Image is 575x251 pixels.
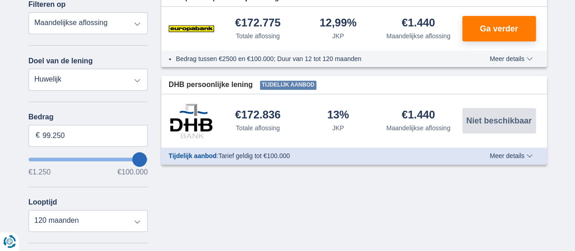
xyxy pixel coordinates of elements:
span: Meer details [490,56,532,62]
button: Ga verder [462,16,536,41]
div: €172.836 [235,109,280,122]
span: €100.000 [117,169,148,176]
label: Bedrag [29,113,148,121]
button: Niet beschikbaar [462,108,536,133]
div: €1.440 [402,17,435,30]
span: Ga verder [480,25,518,33]
div: JKP [332,31,344,41]
div: 13% [327,109,349,122]
div: €1.440 [402,109,435,122]
span: € [36,130,40,141]
button: Meer details [483,152,539,159]
span: DHB persoonlijke lening [169,80,253,90]
span: Tijdelijk aanbod [260,81,316,90]
div: 12,99% [320,17,356,30]
img: product.pl.alt Europabank [169,17,214,40]
li: Bedrag tussen €2500 en €100.000; Duur van 12 tot 120 maanden [176,54,456,63]
label: Doel van de lening [29,57,93,65]
img: product.pl.alt DHB Bank [169,103,214,138]
div: Maandelijkse aflossing [386,31,450,41]
div: : [161,151,464,160]
div: JKP [332,123,344,133]
input: wantToBorrow [29,158,148,161]
label: Looptijd [29,198,57,206]
div: €172.775 [235,17,280,30]
span: Tijdelijk aanbod [169,152,217,159]
div: Totale aflossing [236,123,280,133]
span: Tarief geldig tot €100.000 [218,152,290,159]
span: Niet beschikbaar [466,117,531,125]
div: Maandelijkse aflossing [386,123,450,133]
button: Meer details [483,55,539,62]
span: €1.250 [29,169,51,176]
span: Meer details [490,153,532,159]
label: Filteren op [29,0,66,9]
div: Totale aflossing [236,31,280,41]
